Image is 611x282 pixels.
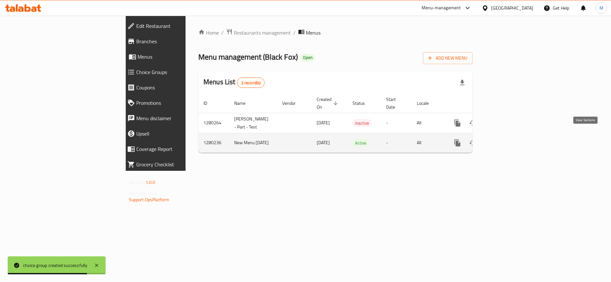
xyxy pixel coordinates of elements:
span: Grocery Checklist [136,161,223,168]
span: Inactive [353,120,372,127]
nav: breadcrumb [198,29,472,37]
span: Upsell [136,130,223,137]
button: Add New Menu [423,52,472,64]
td: [PERSON_NAME] - Part - Test [229,113,277,133]
span: Active [353,139,369,147]
td: All [412,133,445,153]
div: Export file [455,75,470,90]
span: Menu management ( Black Fox ) [198,50,298,64]
button: more [450,135,465,151]
span: Restaurants management [234,29,291,37]
button: more [450,115,465,131]
span: Name [234,99,254,107]
a: Coupons [122,80,228,95]
div: Total records count [237,78,265,88]
span: 1.0.0 [146,178,155,187]
td: New Menu [DATE] [229,133,277,153]
td: All [412,113,445,133]
button: Change Status [465,135,480,151]
span: 2 record(s) [237,80,265,86]
span: Edit Restaurant [136,22,223,30]
a: Edit Restaurant [122,18,228,34]
div: Open [300,54,315,62]
a: Menu disclaimer [122,111,228,126]
td: - [381,133,412,153]
table: enhanced table [198,94,516,153]
span: Menus [306,29,321,37]
th: Actions [445,94,516,113]
span: Locale [417,99,437,107]
a: Branches [122,34,228,49]
a: Restaurants management [226,29,291,37]
span: Promotions [136,99,223,107]
span: ID [203,99,216,107]
span: [DATE] [317,119,330,127]
span: Coverage Report [136,145,223,153]
div: choice group created successfully [23,262,88,269]
a: Grocery Checklist [122,157,228,172]
span: Menu disclaimer [136,114,223,122]
a: Choice Groups [122,64,228,80]
a: Upsell [122,126,228,141]
span: [DATE] [317,138,330,147]
span: Vendor [282,99,304,107]
span: M [599,4,603,12]
div: [GEOGRAPHIC_DATA] [491,4,533,12]
td: - [381,113,412,133]
li: / [293,29,296,37]
span: Menus [138,53,223,61]
span: Add New Menu [428,54,467,62]
span: Coupons [136,84,223,91]
div: Menu-management [422,4,461,12]
span: Version: [129,178,145,187]
span: Choice Groups [136,68,223,76]
span: Open [300,55,315,60]
a: Menus [122,49,228,64]
span: Branches [136,37,223,45]
a: Support.OpsPlatform [129,195,170,204]
a: Promotions [122,95,228,111]
span: Status [353,99,373,107]
h2: Menus List [203,77,265,88]
button: Change Status [465,115,480,131]
span: Start Date [386,95,404,111]
span: Created On [317,95,340,111]
a: Coverage Report [122,141,228,157]
span: Get support on: [129,189,158,197]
